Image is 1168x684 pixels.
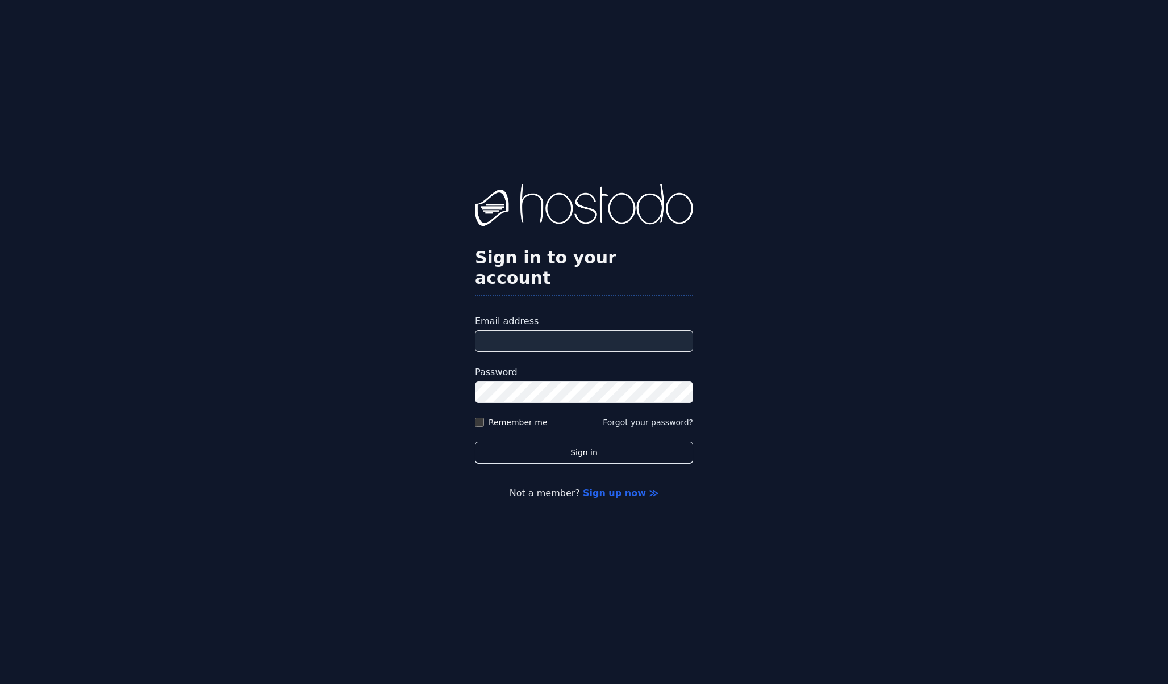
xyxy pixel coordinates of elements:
[489,417,548,428] label: Remember me
[583,488,658,498] a: Sign up now ≫
[475,314,693,328] label: Email address
[475,247,693,288] h2: Sign in to your account
[55,486,1113,500] p: Not a member?
[475,366,693,379] label: Password
[475,442,693,464] button: Sign in
[603,417,693,428] button: Forgot your password?
[475,184,693,229] img: Hostodo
